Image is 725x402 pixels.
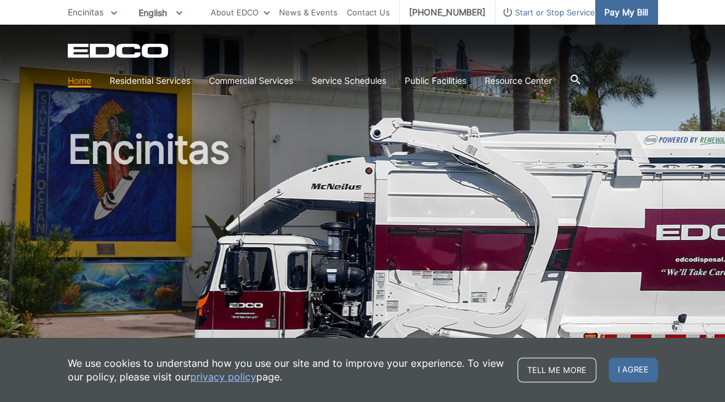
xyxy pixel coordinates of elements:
p: We use cookies to understand how you use our site and to improve your experience. To view our pol... [68,356,505,384]
span: Encinitas [68,7,103,17]
h1: Encinitas [68,129,658,400]
a: Service Schedules [312,74,386,88]
a: News & Events [279,6,338,19]
span: Pay My Bill [604,6,648,19]
span: English [129,2,192,23]
a: privacy policy [190,370,256,384]
a: About EDCO [211,6,270,19]
a: Public Facilities [405,74,466,88]
a: Contact Us [347,6,390,19]
a: Commercial Services [209,74,293,88]
a: Residential Services [110,74,190,88]
a: Resource Center [485,74,552,88]
a: Home [68,74,91,88]
a: EDCD logo. Return to the homepage. [68,43,170,58]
